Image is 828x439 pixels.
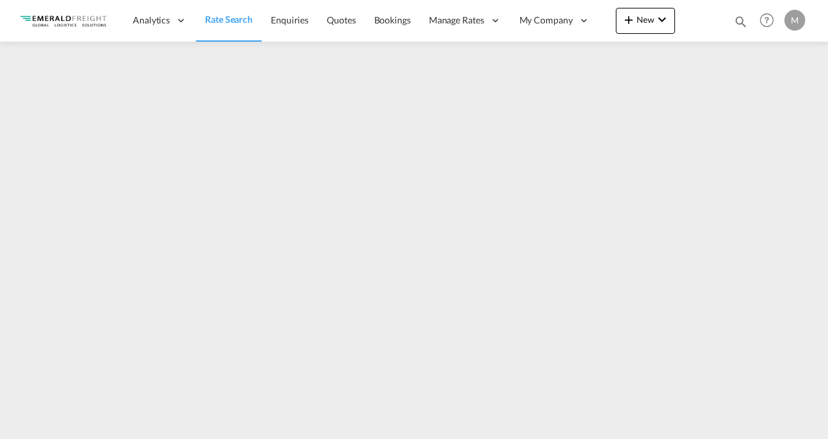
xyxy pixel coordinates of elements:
[519,14,573,27] span: My Company
[271,14,309,25] span: Enquiries
[654,12,670,27] md-icon: icon-chevron-down
[429,14,484,27] span: Manage Rates
[784,10,805,31] div: M
[374,14,411,25] span: Bookings
[616,8,675,34] button: icon-plus 400-fgNewicon-chevron-down
[327,14,355,25] span: Quotes
[734,14,748,34] div: icon-magnify
[205,14,253,25] span: Rate Search
[756,9,784,33] div: Help
[621,12,637,27] md-icon: icon-plus 400-fg
[20,6,107,35] img: c4318bc049f311eda2ff698fe6a37287.png
[133,14,170,27] span: Analytics
[734,14,748,29] md-icon: icon-magnify
[621,14,670,25] span: New
[756,9,778,31] span: Help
